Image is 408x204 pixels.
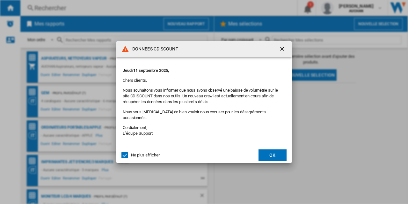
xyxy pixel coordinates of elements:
[123,109,285,121] p: Nous vous [MEDICAL_DATA] de bien vouloir nous excuser pour les désagréments occasionnés.
[123,87,285,105] p: Nous souhaitons vous informer que nous avons observé une baisse de volumétrie sur le site CDISCOU...
[123,78,285,83] p: Chers clients,
[121,152,159,158] md-checkbox: Ne plus afficher
[279,46,287,53] ng-md-icon: getI18NText('BUTTONS.CLOSE_DIALOG')
[131,152,159,158] div: Ne plus afficher
[276,43,289,56] button: getI18NText('BUTTONS.CLOSE_DIALOG')
[123,68,169,73] strong: Jeudi 11 septembre 2025,
[129,46,178,52] h4: DONNEES CDISCOUNT
[259,149,287,161] button: OK
[123,125,285,136] p: Cordialement, L’équipe Support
